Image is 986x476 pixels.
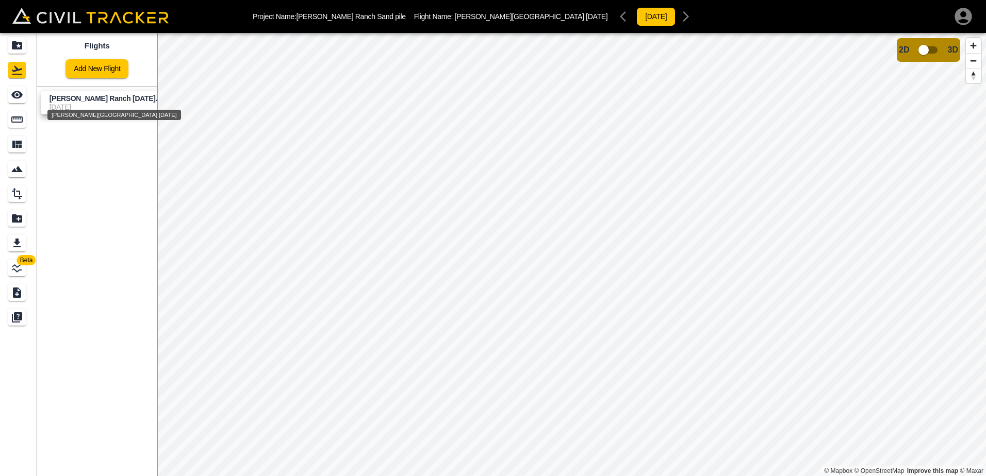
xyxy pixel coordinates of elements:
[854,467,905,474] a: OpenStreetMap
[948,45,958,55] span: 3D
[455,12,608,21] span: [PERSON_NAME][GEOGRAPHIC_DATA] [DATE]
[966,38,981,53] button: Zoom in
[414,12,608,21] p: Flight Name:
[157,33,986,476] canvas: Map
[966,68,981,83] button: Reset bearing to north
[907,467,958,474] a: Map feedback
[636,7,676,26] button: [DATE]
[899,45,909,55] span: 2D
[253,12,406,21] p: Project Name: [PERSON_NAME] Ranch Sand pile
[47,110,181,120] div: [PERSON_NAME][GEOGRAPHIC_DATA] [DATE]
[960,467,983,474] a: Maxar
[966,53,981,68] button: Zoom out
[824,467,852,474] a: Mapbox
[12,8,169,24] img: Civil Tracker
